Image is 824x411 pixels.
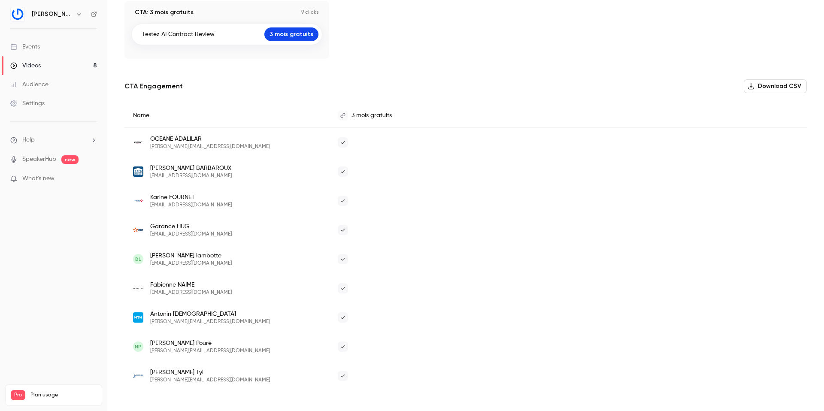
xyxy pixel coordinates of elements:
[133,312,143,323] img: ntn-snr.fr
[150,251,232,260] span: [PERSON_NAME] lambotte
[32,10,72,18] h6: [PERSON_NAME]
[10,80,48,89] div: Audience
[150,143,270,150] span: [PERSON_NAME][EMAIL_ADDRESS][DOMAIN_NAME]
[150,135,270,143] span: OCEANE ADALILAR
[150,368,270,377] span: [PERSON_NAME] Tyl
[10,99,45,108] div: Settings
[133,196,143,206] img: vinci-construction.com
[744,79,807,93] button: Download CSV
[22,174,55,183] span: What's new
[135,255,141,263] span: bl
[150,289,232,296] span: [EMAIL_ADDRESS][DOMAIN_NAME]
[10,136,97,145] li: help-dropdown-opener
[150,339,270,348] span: [PERSON_NAME] Pouré
[133,288,143,289] img: sephora.fr
[10,61,41,70] div: Videos
[351,112,392,118] span: 3 mois gratuits
[150,377,270,384] span: [PERSON_NAME][EMAIL_ADDRESS][DOMAIN_NAME]
[150,231,232,238] span: [EMAIL_ADDRESS][DOMAIN_NAME]
[135,8,194,17] p: CTA: 3 mois gratuits
[150,172,232,179] span: [EMAIL_ADDRESS][DOMAIN_NAME]
[150,348,270,354] span: [PERSON_NAME][EMAIL_ADDRESS][DOMAIN_NAME]
[133,166,143,177] img: highco.fr
[150,164,232,172] span: [PERSON_NAME] BARBAROUX
[135,343,142,351] span: NP
[61,155,79,164] span: new
[142,30,215,39] p: Testez AI Contract Review
[124,103,329,128] div: Name
[124,81,183,91] p: CTA Engagement
[22,155,56,164] a: SpeakerHub
[150,310,270,318] span: Antonin [DEMOGRAPHIC_DATA]
[150,260,232,267] span: [EMAIL_ADDRESS][DOMAIN_NAME]
[264,27,318,41] a: 3 mois gratuits
[301,9,319,16] p: 9 clicks
[11,390,25,400] span: Pro
[22,136,35,145] span: Help
[133,371,143,381] img: edhec.com
[30,392,97,399] span: Plan usage
[150,281,232,289] span: Fabienne NAIME
[133,137,143,148] img: kiongroup.com
[133,225,143,235] img: edf.fr
[150,202,232,209] span: [EMAIL_ADDRESS][DOMAIN_NAME]
[10,42,40,51] div: Events
[11,7,24,21] img: Gino LegalTech
[150,193,232,202] span: Karine FOURNET
[150,318,270,325] span: [PERSON_NAME][EMAIL_ADDRESS][DOMAIN_NAME]
[150,222,232,231] span: Garance HUG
